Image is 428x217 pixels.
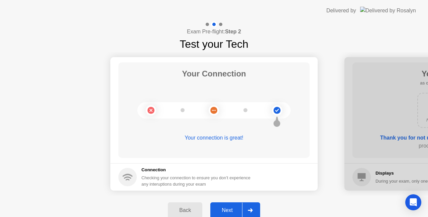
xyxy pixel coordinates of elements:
h4: Exam Pre-flight: [187,28,241,36]
b: Step 2 [225,29,241,34]
div: Delivered by [326,7,356,15]
div: Back [170,207,200,213]
h1: Test your Tech [180,36,248,52]
div: Your connection is great! [118,134,310,142]
img: Delivered by Rosalyn [360,7,416,14]
div: Next [212,207,242,213]
div: Open Intercom Messenger [405,194,421,210]
h1: Your Connection [182,68,246,80]
div: Checking your connection to ensure you don’t experience any interuptions during your exam [141,175,254,187]
h5: Connection [141,167,254,173]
